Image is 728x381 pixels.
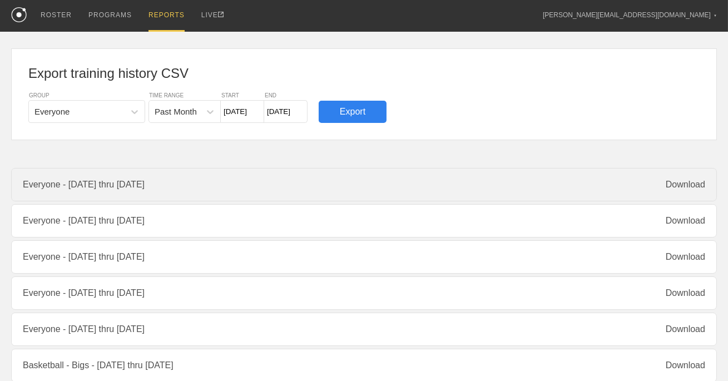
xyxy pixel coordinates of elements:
[155,107,197,116] div: Past Month
[264,92,308,98] div: END
[221,92,264,98] div: START
[714,12,717,19] div: ▼
[28,92,145,98] div: GROUP
[28,66,700,81] h1: Export training history CSV
[11,313,717,346] div: Everyone - [DATE] thru [DATE]
[528,252,728,381] iframe: Chat Widget
[11,276,717,310] div: Everyone - [DATE] thru [DATE]
[319,101,387,123] div: Export
[221,100,264,123] input: From
[11,7,27,22] img: logo
[11,204,717,237] div: Everyone - [DATE] thru [DATE]
[666,180,705,190] div: Download
[11,240,717,274] div: Everyone - [DATE] thru [DATE]
[34,107,70,116] div: Everyone
[148,92,221,98] div: TIME RANGE
[666,216,705,226] div: Download
[264,100,308,123] input: To
[11,168,717,201] div: Everyone - [DATE] thru [DATE]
